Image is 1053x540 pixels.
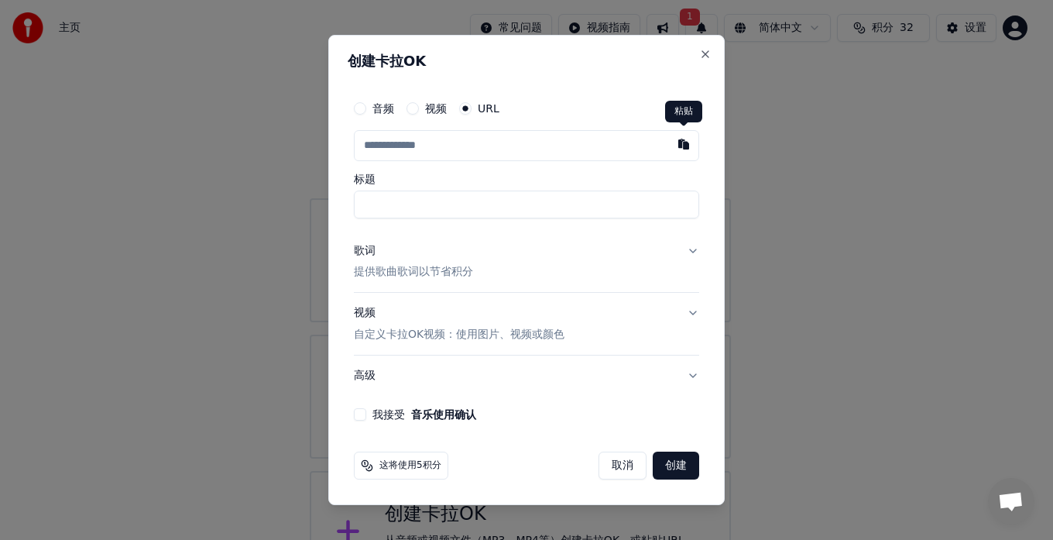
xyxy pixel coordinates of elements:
[348,54,705,68] h2: 创建卡拉OK
[354,327,564,342] p: 自定义卡拉OK视频：使用图片、视频或颜色
[372,409,476,420] label: 我接受
[653,452,699,480] button: 创建
[354,174,699,184] label: 标题
[372,103,394,114] label: 音频
[354,356,699,396] button: 高级
[478,103,499,114] label: URL
[425,103,447,114] label: 视频
[354,306,564,343] div: 视频
[354,294,699,356] button: 视频自定义卡拉OK视频：使用图片、视频或颜色
[411,409,476,420] button: 我接受
[354,243,376,259] div: 歌词
[354,265,473,280] p: 提供歌曲歌词以节省积分
[599,452,647,480] button: 取消
[379,459,441,472] span: 这将使用5积分
[665,101,702,122] div: 粘贴
[354,231,699,293] button: 歌词提供歌曲歌词以节省积分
